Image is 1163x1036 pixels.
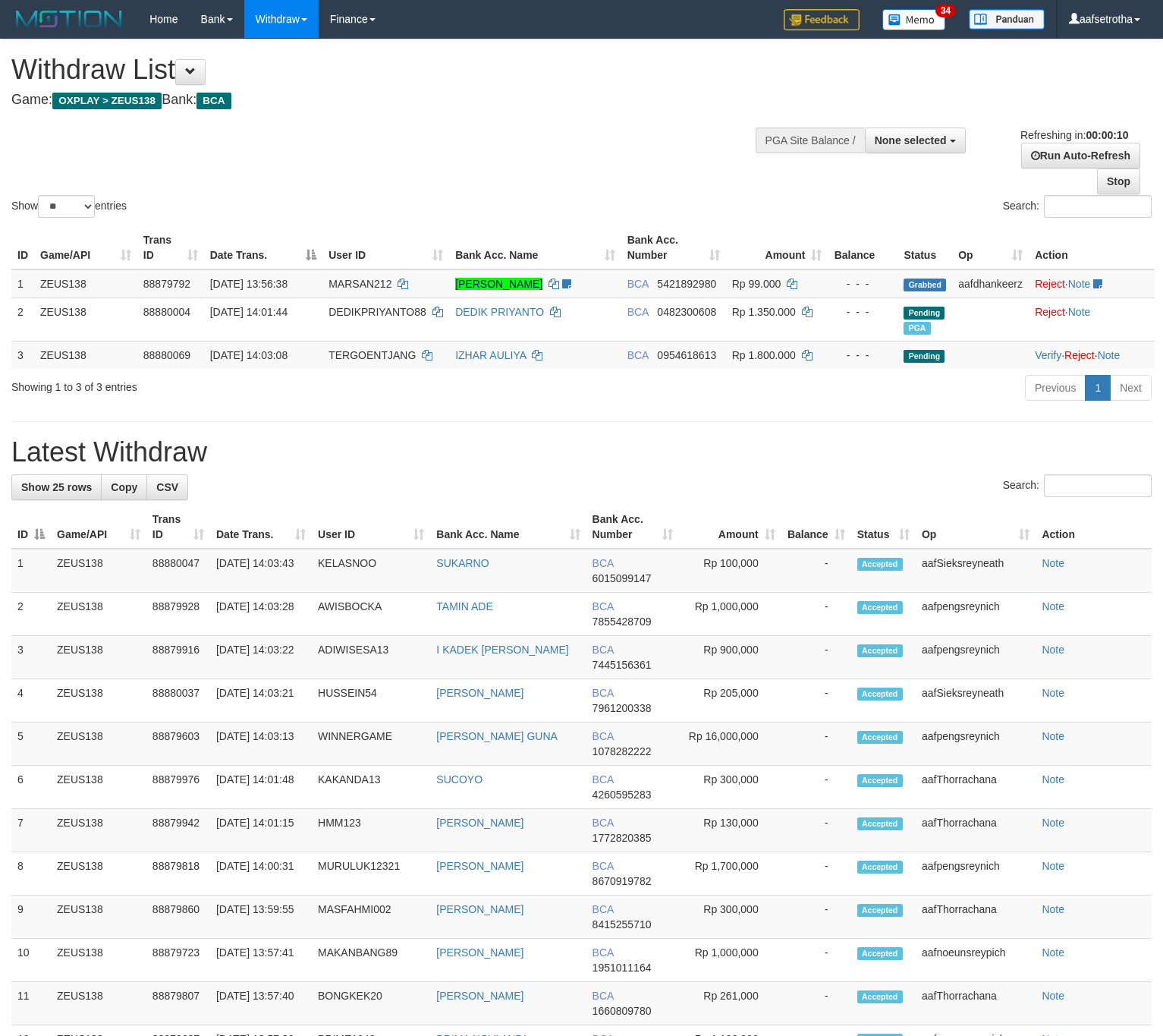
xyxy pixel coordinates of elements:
input: Search: [1044,195,1152,218]
td: Rp 900,000 [679,636,781,679]
span: BCA [593,990,614,1002]
td: 1 [11,269,34,298]
span: Rp 1.800.000 [732,349,796,361]
td: ZEUS138 [34,341,137,369]
span: [DATE] 14:01:44 [210,306,288,318]
span: Copy 1660809780 to clipboard [593,1005,652,1017]
span: BCA [627,349,649,361]
td: KAKANDA13 [312,766,430,809]
a: SUKARNO [436,557,489,569]
td: Rp 261,000 [679,982,781,1025]
span: Accepted [857,817,903,830]
a: Note [1098,349,1121,361]
span: Marked by aafpengsreynich [904,322,930,335]
td: aafpengsreynich [916,723,1036,766]
td: [DATE] 14:03:43 [210,549,312,593]
th: Action [1029,226,1155,269]
h4: Game: Bank: [11,93,760,108]
td: MAKANBANG89 [312,939,430,982]
h1: Latest Withdraw [11,437,1152,468]
td: 88879860 [146,896,210,939]
th: Action [1036,505,1152,549]
td: aafSieksreyneath [916,679,1036,723]
th: Balance: activate to sort column ascending [781,505,851,549]
span: Copy 8670919782 to clipboard [593,875,652,887]
span: Accepted [857,644,903,657]
a: [PERSON_NAME] [436,990,523,1002]
th: Amount: activate to sort column ascending [726,226,828,269]
span: BCA [593,817,614,829]
td: 88879807 [146,982,210,1025]
td: MASFAHMI002 [312,896,430,939]
td: ZEUS138 [51,766,146,809]
a: [PERSON_NAME] [436,817,523,829]
td: 11 [11,982,51,1025]
td: 88879928 [146,593,210,636]
td: ZEUS138 [51,549,146,593]
td: Rp 1,000,000 [679,939,781,982]
div: Showing 1 to 3 of 3 entries [11,373,473,395]
td: - [781,549,851,593]
td: aafThorrachana [916,809,1036,852]
span: Copy 5421892980 to clipboard [657,278,716,290]
a: Reject [1064,349,1095,361]
td: Rp 130,000 [679,809,781,852]
span: 88880069 [143,349,190,361]
td: ZEUS138 [51,939,146,982]
span: CSV [156,481,178,493]
span: Copy 8415255710 to clipboard [593,918,652,931]
td: BONGKEK20 [312,982,430,1025]
td: aafThorrachana [916,766,1036,809]
td: ZEUS138 [51,593,146,636]
span: BCA [593,860,614,872]
span: Copy 7961200338 to clipboard [593,702,652,714]
a: Copy [101,474,147,500]
td: WINNERGAME [312,723,430,766]
td: [DATE] 13:57:40 [210,982,312,1025]
span: Copy 7855428709 to clipboard [593,616,652,628]
h1: Withdraw List [11,55,760,85]
td: 2 [11,298,34,341]
a: IZHAR AULIYA [455,349,526,361]
th: Trans ID: activate to sort column ascending [146,505,210,549]
th: Bank Acc. Name: activate to sort column ascending [430,505,586,549]
td: ZEUS138 [51,896,146,939]
td: ZEUS138 [51,679,146,723]
span: Accepted [857,774,903,787]
td: - [781,679,851,723]
td: 3 [11,636,51,679]
span: Accepted [857,904,903,917]
span: Copy 1951011164 to clipboard [593,962,652,974]
strong: 00:00:10 [1086,129,1128,141]
td: 4 [11,679,51,723]
td: [DATE] 14:03:21 [210,679,312,723]
th: Date Trans.: activate to sort column descending [204,226,322,269]
th: Trans ID: activate to sort column ascending [137,226,204,269]
td: 3 [11,341,34,369]
th: Game/API: activate to sort column ascending [34,226,137,269]
span: MARSAN212 [328,278,391,290]
th: Bank Acc. Number: activate to sort column ascending [621,226,726,269]
th: Amount: activate to sort column ascending [679,505,781,549]
td: 9 [11,896,51,939]
span: 88880004 [143,306,190,318]
span: OXPLAY > ZEUS138 [52,93,162,109]
td: aafThorrachana [916,982,1036,1025]
td: ZEUS138 [51,636,146,679]
th: User ID: activate to sort column ascending [312,505,430,549]
span: Copy 0954618613 to clipboard [657,349,716,361]
td: Rp 300,000 [679,766,781,809]
td: 1 [11,549,51,593]
td: aafpengsreynich [916,852,1036,896]
span: BCA [593,730,614,742]
td: ZEUS138 [51,723,146,766]
td: Rp 1,700,000 [679,852,781,896]
a: Note [1042,990,1064,1002]
a: Reject [1035,278,1065,290]
th: Game/API: activate to sort column ascending [51,505,146,549]
span: 34 [935,4,956,17]
td: ZEUS138 [51,982,146,1025]
span: BCA [593,687,614,699]
span: Copy 7445156361 to clipboard [593,659,652,671]
td: aafpengsreynich [916,636,1036,679]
